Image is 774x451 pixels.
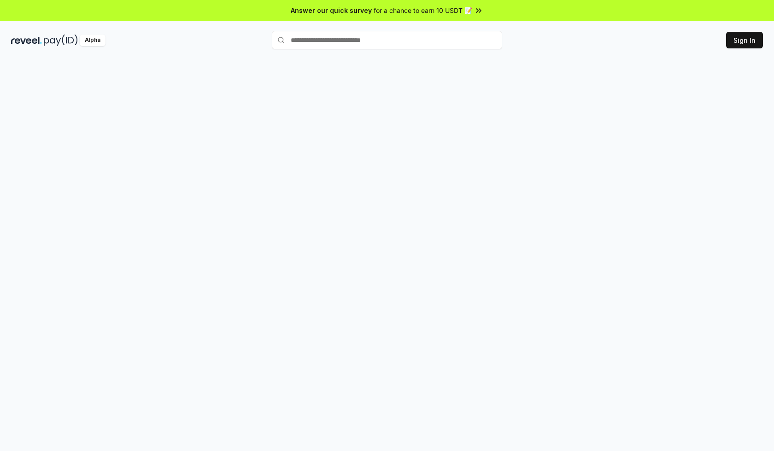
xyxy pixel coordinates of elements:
[11,35,42,46] img: reveel_dark
[44,35,78,46] img: pay_id
[80,35,106,46] div: Alpha
[374,6,472,15] span: for a chance to earn 10 USDT 📝
[291,6,372,15] span: Answer our quick survey
[726,32,763,48] button: Sign In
